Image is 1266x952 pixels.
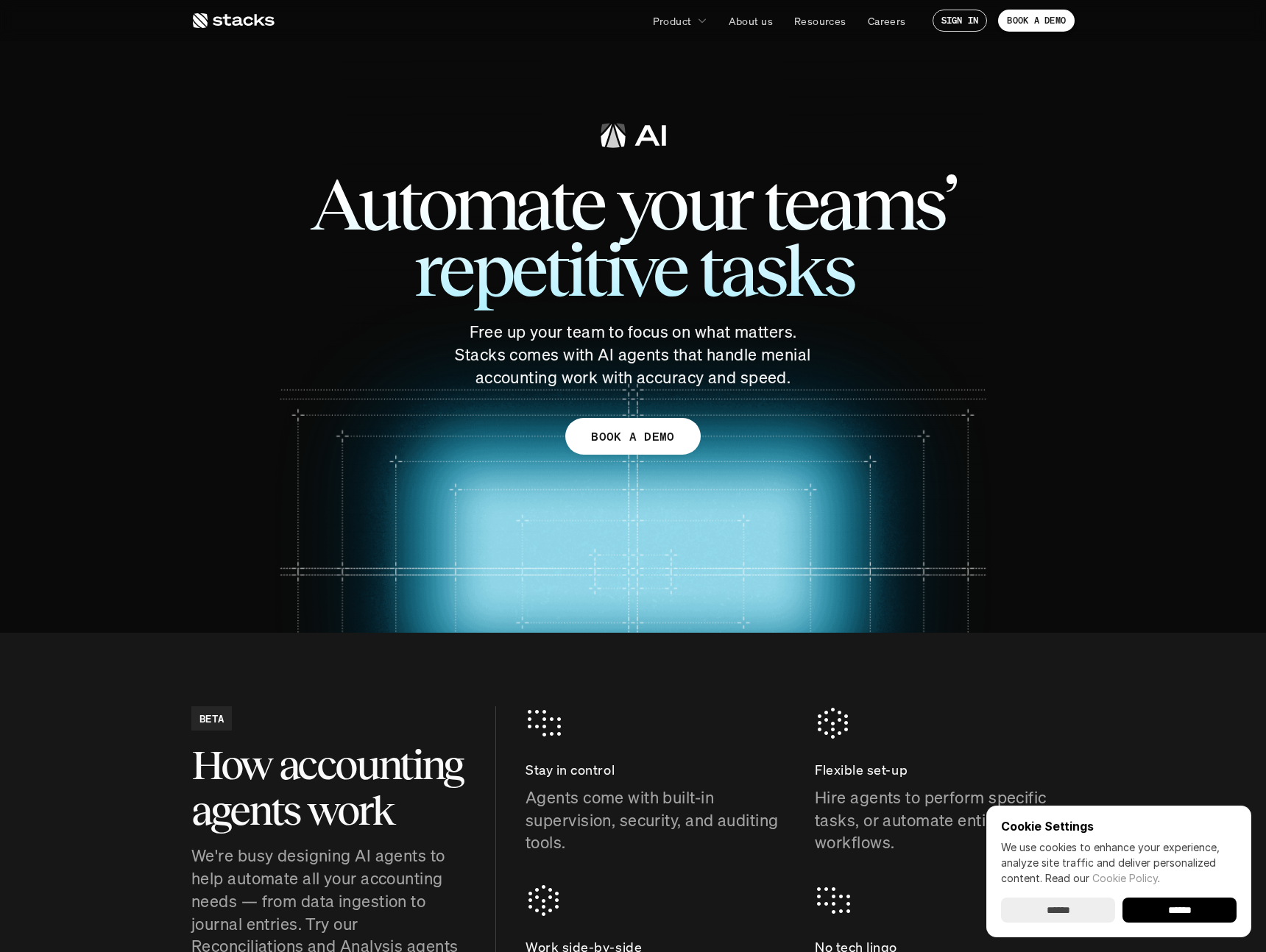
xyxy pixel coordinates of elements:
[526,759,785,781] p: Stay in control
[1045,872,1160,884] span: Read our .
[794,13,846,29] p: Resources
[174,280,238,291] a: Privacy Policy
[199,711,224,726] h2: BETA
[720,7,782,34] a: About us
[868,13,906,29] p: Careers
[250,156,1016,318] span: Automate your teams’ repetitive tasks
[859,7,915,34] a: Careers
[998,10,1075,32] a: BOOK A DEMO
[729,13,773,29] p: About us
[815,786,1075,854] p: Hire agents to perform specific tasks, or automate entire workflows.
[565,418,701,455] a: BOOK A DEMO
[1092,872,1158,884] a: Cookie Policy
[1001,820,1237,832] p: Cookie Settings
[191,742,466,833] h2: How accounting agents work
[815,759,1075,781] p: Flexible set-up
[933,10,988,32] a: SIGN IN
[653,13,692,29] p: Product
[591,426,675,447] p: BOOK A DEMO
[941,15,979,26] p: SIGN IN
[785,7,855,34] a: Resources
[526,786,785,854] p: Agents come with built-in supervision, security, and auditing tools.
[1007,15,1066,26] p: BOOK A DEMO
[449,321,817,388] p: Free up your team to focus on what matters. Stacks comes with AI agents that handle menial accoun...
[1001,839,1237,886] p: We use cookies to enhance your experience, analyze site traffic and deliver personalized content.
